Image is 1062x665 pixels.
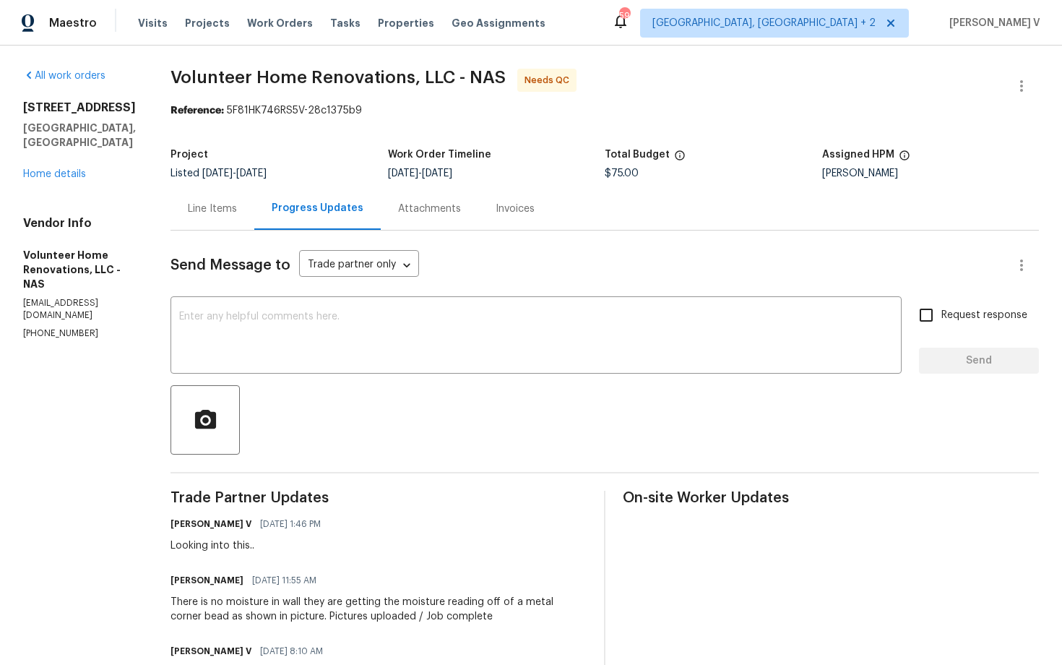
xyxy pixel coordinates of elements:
span: Properties [378,16,434,30]
h6: [PERSON_NAME] V [170,644,251,658]
p: [EMAIL_ADDRESS][DOMAIN_NAME] [23,297,136,322]
span: [DATE] 11:55 AM [252,573,316,588]
span: [PERSON_NAME] V [944,16,1040,30]
h5: Total Budget [605,150,670,160]
span: [DATE] [236,168,267,179]
div: 5F81HK746RS5V-28c1375b9 [170,103,1039,118]
div: There is no moisture in wall they are getting the moisture reading off of a metal corner bead as ... [170,595,587,624]
span: Maestro [49,16,97,30]
span: [GEOGRAPHIC_DATA], [GEOGRAPHIC_DATA] + 2 [652,16,876,30]
span: Send Message to [170,258,290,273]
h2: [STREET_ADDRESS] [23,100,136,115]
span: The hpm assigned to this work order. [899,150,910,168]
h5: Work Order Timeline [388,150,491,160]
h6: [PERSON_NAME] [170,573,243,588]
h5: [GEOGRAPHIC_DATA], [GEOGRAPHIC_DATA] [23,121,136,150]
span: [DATE] [388,168,418,179]
span: [DATE] 1:46 PM [260,517,321,531]
span: $75.00 [605,168,639,179]
a: Home details [23,169,86,179]
span: - [202,168,267,179]
span: [DATE] [422,168,452,179]
div: Attachments [398,202,461,216]
span: On-site Worker Updates [623,491,1039,505]
span: Listed [170,168,267,179]
span: The total cost of line items that have been proposed by Opendoor. This sum includes line items th... [674,150,686,168]
span: Trade Partner Updates [170,491,587,505]
h5: Volunteer Home Renovations, LLC - NAS [23,248,136,291]
div: Invoices [496,202,535,216]
div: Line Items [188,202,237,216]
span: Visits [138,16,168,30]
h5: Project [170,150,208,160]
span: Needs QC [524,73,575,87]
div: Looking into this.. [170,539,329,553]
span: Tasks [330,18,361,28]
div: Progress Updates [272,201,363,215]
div: 59 [619,9,629,23]
b: Reference: [170,106,224,116]
span: Geo Assignments [452,16,545,30]
span: [DATE] [202,168,233,179]
span: - [388,168,452,179]
span: Projects [185,16,230,30]
span: Volunteer Home Renovations, LLC - NAS [170,69,506,86]
h5: Assigned HPM [822,150,894,160]
div: [PERSON_NAME] [822,168,1040,179]
span: Work Orders [247,16,313,30]
h4: Vendor Info [23,216,136,231]
a: All work orders [23,71,105,81]
span: [DATE] 8:10 AM [260,644,323,658]
p: [PHONE_NUMBER] [23,327,136,340]
div: Trade partner only [299,254,419,278]
span: Request response [941,308,1027,323]
h6: [PERSON_NAME] V [170,517,251,531]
